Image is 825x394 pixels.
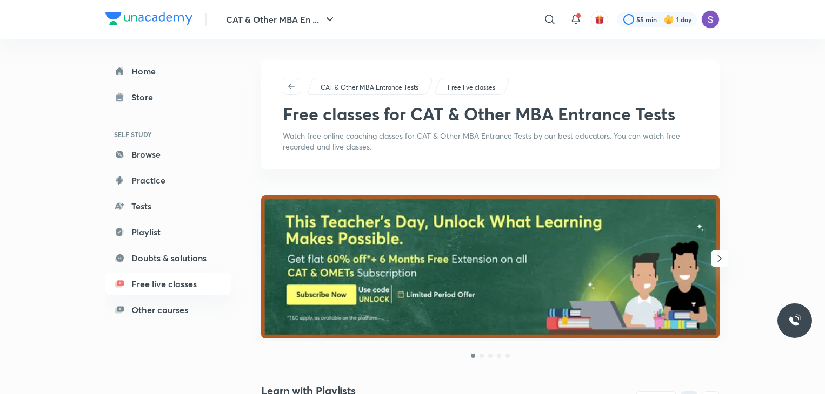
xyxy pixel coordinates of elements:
[105,247,231,269] a: Doubts & solutions
[105,12,192,28] a: Company Logo
[261,195,720,340] a: banner
[595,15,604,24] img: avatar
[105,86,231,108] a: Store
[319,83,421,92] a: CAT & Other MBA Entrance Tests
[105,125,231,144] h6: SELF STUDY
[105,299,231,321] a: Other courses
[261,195,720,338] img: banner
[321,83,418,92] p: CAT & Other MBA Entrance Tests
[446,83,497,92] a: Free live classes
[219,9,343,30] button: CAT & Other MBA En ...
[591,11,608,28] button: avatar
[105,12,192,25] img: Company Logo
[788,314,801,327] img: ttu
[448,83,495,92] p: Free live classes
[283,131,698,152] p: Watch free online coaching classes for CAT & Other MBA Entrance Tests by our best educators. You ...
[105,195,231,217] a: Tests
[105,169,231,191] a: Practice
[701,10,720,29] img: Sapara Premji
[105,144,231,165] a: Browse
[131,91,159,104] div: Store
[663,14,674,25] img: streak
[105,273,231,295] a: Free live classes
[105,60,231,82] a: Home
[283,104,675,124] h1: Free classes for CAT & Other MBA Entrance Tests
[105,221,231,243] a: Playlist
